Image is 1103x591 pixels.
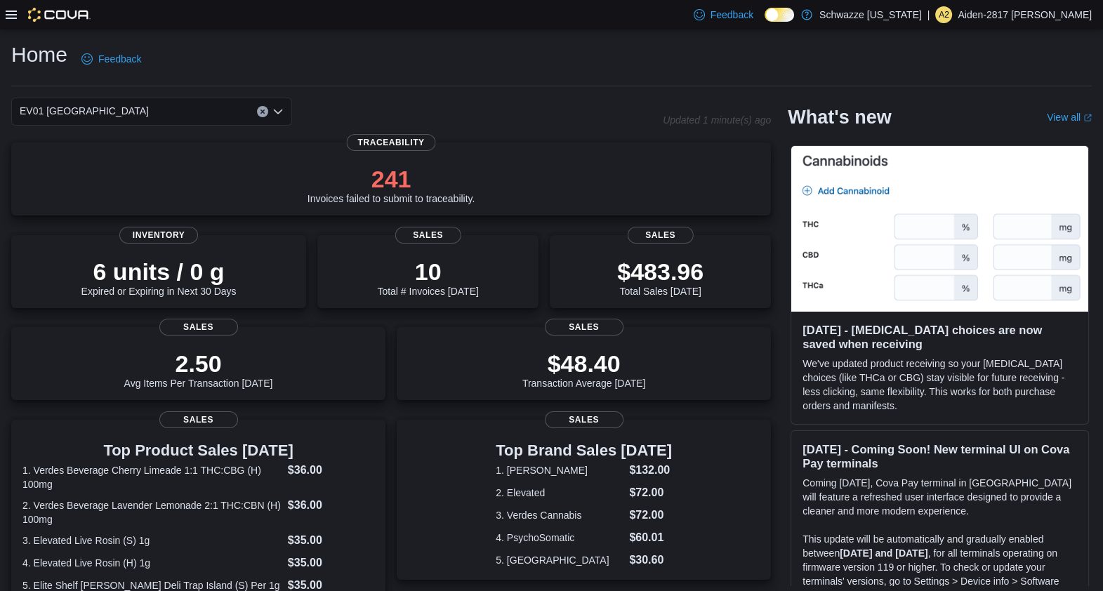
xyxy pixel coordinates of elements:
button: Open list of options [272,106,284,117]
dd: $30.60 [629,552,672,569]
p: 241 [308,165,475,193]
div: Total Sales [DATE] [617,258,704,297]
dd: $35.00 [288,555,374,571]
span: Sales [545,411,623,428]
dt: 3. Elevated Live Rosin (S) 1g [22,533,282,547]
p: 6 units / 0 g [81,258,237,286]
div: Expired or Expiring in Next 30 Days [81,258,237,297]
h3: Top Brand Sales [DATE] [496,442,672,459]
a: View allExternal link [1047,112,1092,123]
dd: $36.00 [288,462,374,479]
h3: [DATE] - [MEDICAL_DATA] choices are now saved when receiving [803,323,1077,351]
span: Inventory [119,227,198,244]
dd: $60.01 [629,529,672,546]
span: Sales [395,227,461,244]
a: Feedback [76,45,147,73]
div: Avg Items Per Transaction [DATE] [124,350,273,389]
p: $483.96 [617,258,704,286]
p: Aiden-2817 [PERSON_NAME] [958,6,1092,23]
dt: 1. Verdes Beverage Cherry Limeade 1:1 THC:CBG (H) 100mg [22,463,282,491]
h1: Home [11,41,67,69]
span: A2 [939,6,949,23]
input: Dark Mode [765,8,794,22]
strong: [DATE] and [DATE] [840,547,927,559]
dt: 4. PsychoSomatic [496,531,623,545]
p: 2.50 [124,350,273,378]
p: | [927,6,930,23]
div: Total # Invoices [DATE] [377,258,478,297]
dt: 4. Elevated Live Rosin (H) 1g [22,556,282,570]
button: Clear input [257,106,268,117]
span: Sales [159,411,238,428]
p: 10 [377,258,478,286]
p: We've updated product receiving so your [MEDICAL_DATA] choices (like THCa or CBG) stay visible fo... [803,357,1077,413]
div: Transaction Average [DATE] [522,350,646,389]
div: Invoices failed to submit to traceability. [308,165,475,204]
dd: $72.00 [629,507,672,524]
span: Sales [159,319,238,336]
p: $48.40 [522,350,646,378]
dt: 2. Verdes Beverage Lavender Lemonade 2:1 THC:CBN (H) 100mg [22,498,282,526]
dt: 3. Verdes Cannabis [496,508,623,522]
dt: 5. [GEOGRAPHIC_DATA] [496,553,623,567]
dd: $72.00 [629,484,672,501]
dd: $132.00 [629,462,672,479]
p: Updated 1 minute(s) ago [663,114,771,126]
p: Schwazze [US_STATE] [819,6,922,23]
span: Traceability [347,134,436,151]
span: Sales [627,227,694,244]
dd: $35.00 [288,532,374,549]
a: Feedback [688,1,759,29]
h3: [DATE] - Coming Soon! New terminal UI on Cova Pay terminals [803,442,1077,470]
svg: External link [1083,114,1092,122]
span: Sales [545,319,623,336]
span: Feedback [98,52,141,66]
div: Aiden-2817 Cano [935,6,952,23]
p: Coming [DATE], Cova Pay terminal in [GEOGRAPHIC_DATA] will feature a refreshed user interface des... [803,476,1077,518]
span: EV01 [GEOGRAPHIC_DATA] [20,102,149,119]
dt: 1. [PERSON_NAME] [496,463,623,477]
span: Feedback [711,8,753,22]
h3: Top Product Sales [DATE] [22,442,374,459]
h2: What's new [788,106,891,128]
dt: 2. Elevated [496,486,623,500]
img: Cova [28,8,91,22]
dd: $36.00 [288,497,374,514]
